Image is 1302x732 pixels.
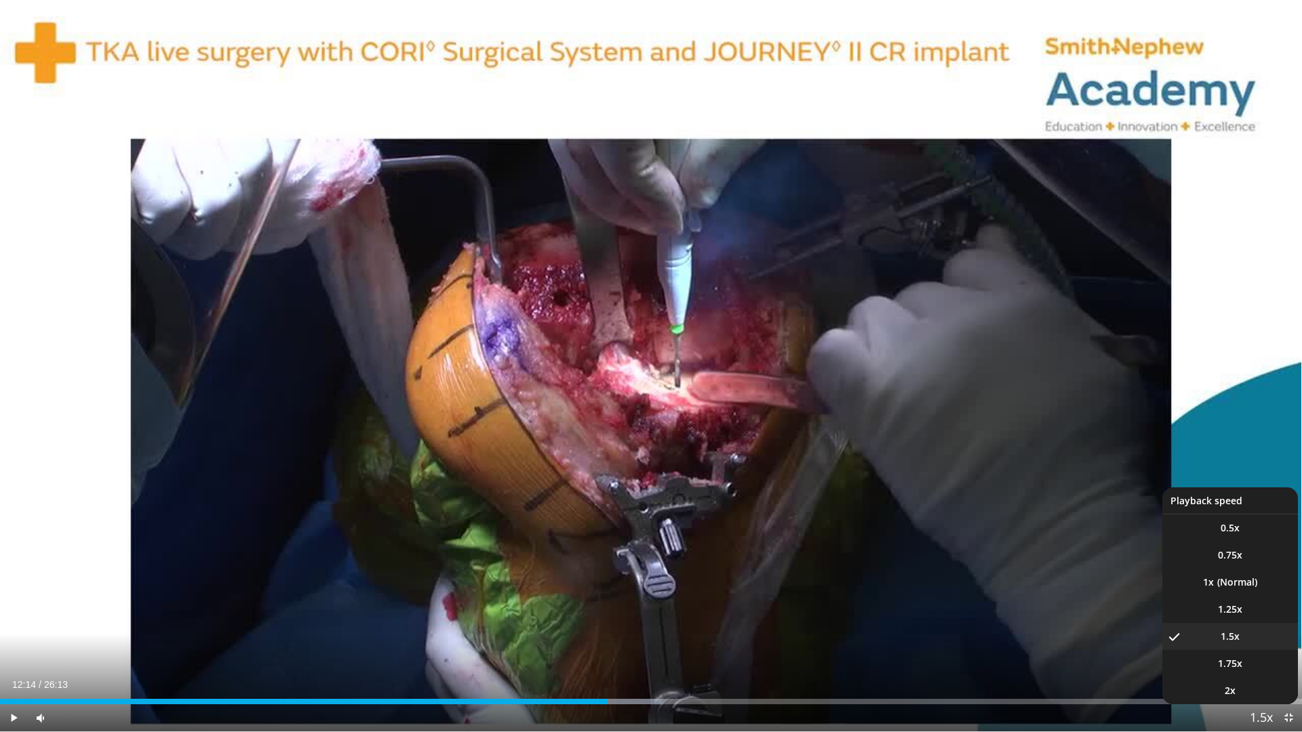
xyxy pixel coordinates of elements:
[27,704,54,731] button: Mute
[1275,704,1302,731] button: Exit Fullscreen
[1218,548,1242,562] span: 0.75x
[1248,704,1275,731] button: Playback Rate
[12,679,36,690] span: 12:14
[1221,521,1240,535] span: 0.5x
[39,679,41,690] span: /
[1221,630,1240,643] span: 1.5x
[1225,684,1236,697] span: 2x
[1203,575,1214,589] span: 1x
[44,679,68,690] span: 26:13
[1218,603,1242,616] span: 1.25x
[1218,657,1242,670] span: 1.75x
